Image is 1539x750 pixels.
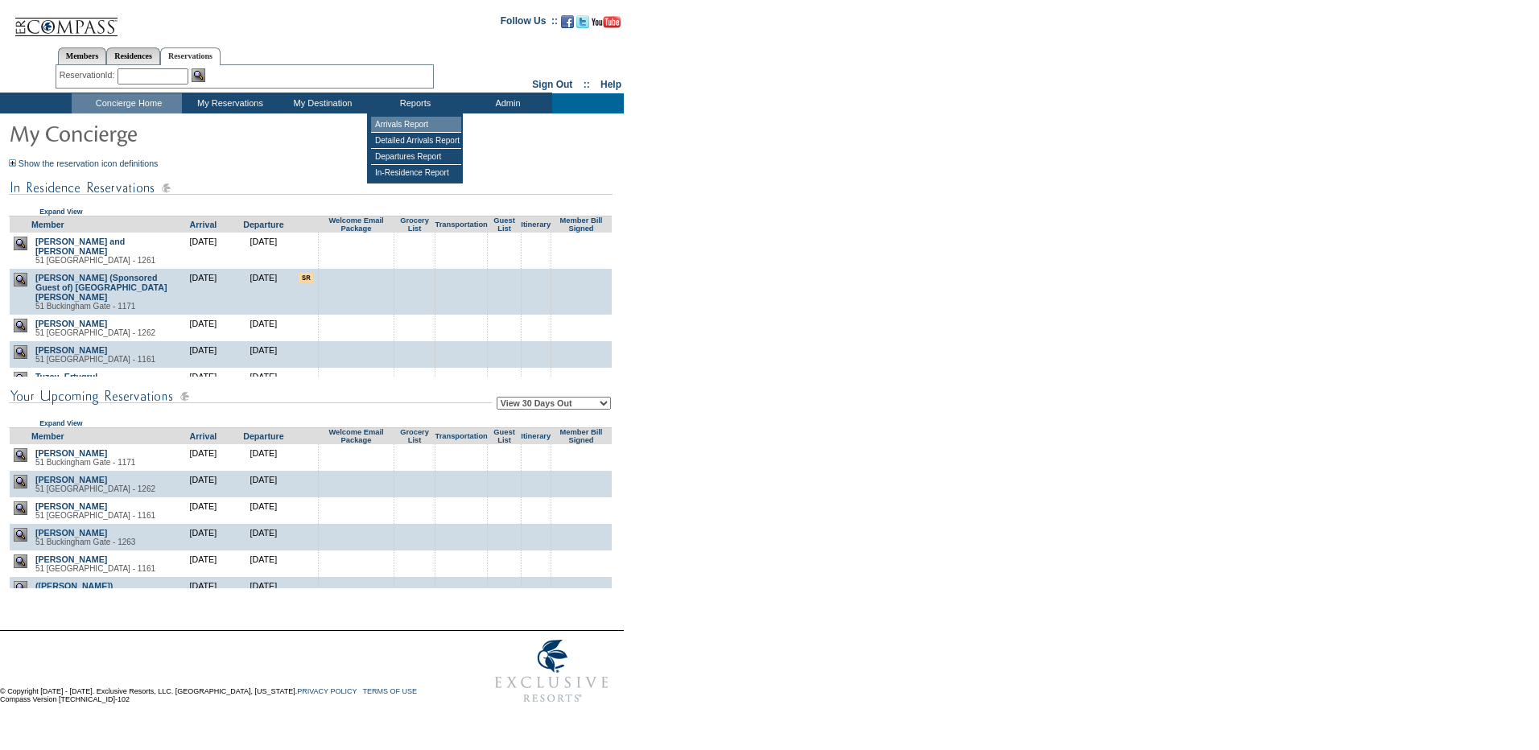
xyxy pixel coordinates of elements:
a: Itinerary [521,220,551,229]
a: Guest List [493,428,514,444]
a: Welcome Email Package [328,216,383,233]
img: blank.gif [535,345,536,346]
img: view [14,554,27,568]
img: blank.gif [535,273,536,274]
td: [DATE] [233,524,294,550]
img: view [14,319,27,332]
img: blank.gif [461,273,462,274]
td: [DATE] [233,233,294,269]
img: blank.gif [535,475,536,476]
a: Departure [243,220,283,229]
img: blank.gif [581,581,582,582]
a: Departure [243,431,283,441]
img: blank.gif [581,273,582,274]
input: There are special requests for this reservation! [299,273,313,282]
img: blank.gif [356,372,357,373]
img: Reservation Search [192,68,205,82]
img: blank.gif [535,448,536,449]
td: [DATE] [173,577,233,613]
span: 51 [GEOGRAPHIC_DATA] - 1262 [35,328,155,337]
img: view [14,528,27,542]
td: [DATE] [173,269,233,315]
a: Help [600,79,621,90]
td: [DATE] [173,341,233,368]
img: blank.gif [581,475,582,476]
img: blank.gif [535,581,536,582]
td: [DATE] [173,550,233,577]
img: Follow us on Twitter [576,15,589,28]
img: blank.gif [535,372,536,373]
a: Arrival [190,220,217,229]
img: blank.gif [504,528,505,529]
a: Reservations [160,47,221,65]
a: [PERSON_NAME] [35,554,107,564]
a: PRIVACY POLICY [297,687,357,695]
td: My Reservations [182,93,274,113]
img: blank.gif [581,528,582,529]
img: blank.gif [356,345,357,346]
td: [DATE] [233,471,294,497]
a: [PERSON_NAME] and [PERSON_NAME] [35,237,125,256]
span: 51 [GEOGRAPHIC_DATA] - 1161 [35,511,155,520]
a: [PERSON_NAME] [35,319,107,328]
a: Expand View [39,419,82,427]
img: view [14,345,27,359]
img: Exclusive Resorts [480,631,624,711]
a: Expand View [39,208,82,216]
a: Residences [106,47,160,64]
a: [PERSON_NAME] (Sponsored Guest of) [GEOGRAPHIC_DATA][PERSON_NAME] [35,273,167,302]
a: Grocery List [400,216,429,233]
img: subTtlConUpcomingReservatio.gif [9,386,492,406]
img: blank.gif [461,345,462,346]
a: [PERSON_NAME] [35,345,107,355]
img: blank.gif [461,448,462,449]
a: Follow us on Twitter [576,20,589,30]
span: 51 Buckingham Gate - 1263 [35,538,136,546]
td: [DATE] [233,577,294,613]
img: blank.gif [504,345,505,346]
a: Subscribe to our YouTube Channel [592,20,621,30]
td: Follow Us :: [501,14,558,33]
a: Transportation [435,432,487,440]
span: 51 [GEOGRAPHIC_DATA] - 1262 [35,484,155,493]
img: Show the reservation icon definitions [9,159,16,167]
a: Member [31,220,64,229]
img: blank.gif [356,448,357,449]
td: [DATE] [173,368,233,394]
img: blank.gif [356,319,357,319]
td: [DATE] [233,497,294,524]
span: 51 [GEOGRAPHIC_DATA] - 1261 [35,256,155,265]
img: blank.gif [504,475,505,476]
a: Transportation [435,220,487,229]
a: Itinerary [521,432,551,440]
a: Members [58,47,107,64]
td: [DATE] [173,524,233,550]
img: blank.gif [581,372,582,373]
img: Become our fan on Facebook [561,15,574,28]
td: My Destination [274,93,367,113]
img: blank.gif [504,273,505,274]
img: blank.gif [535,528,536,529]
td: [DATE] [233,368,294,394]
img: blank.gif [461,581,462,582]
img: blank.gif [581,448,582,449]
a: [PERSON_NAME] [35,448,107,458]
td: [DATE] [233,444,294,471]
td: [DATE] [173,444,233,471]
